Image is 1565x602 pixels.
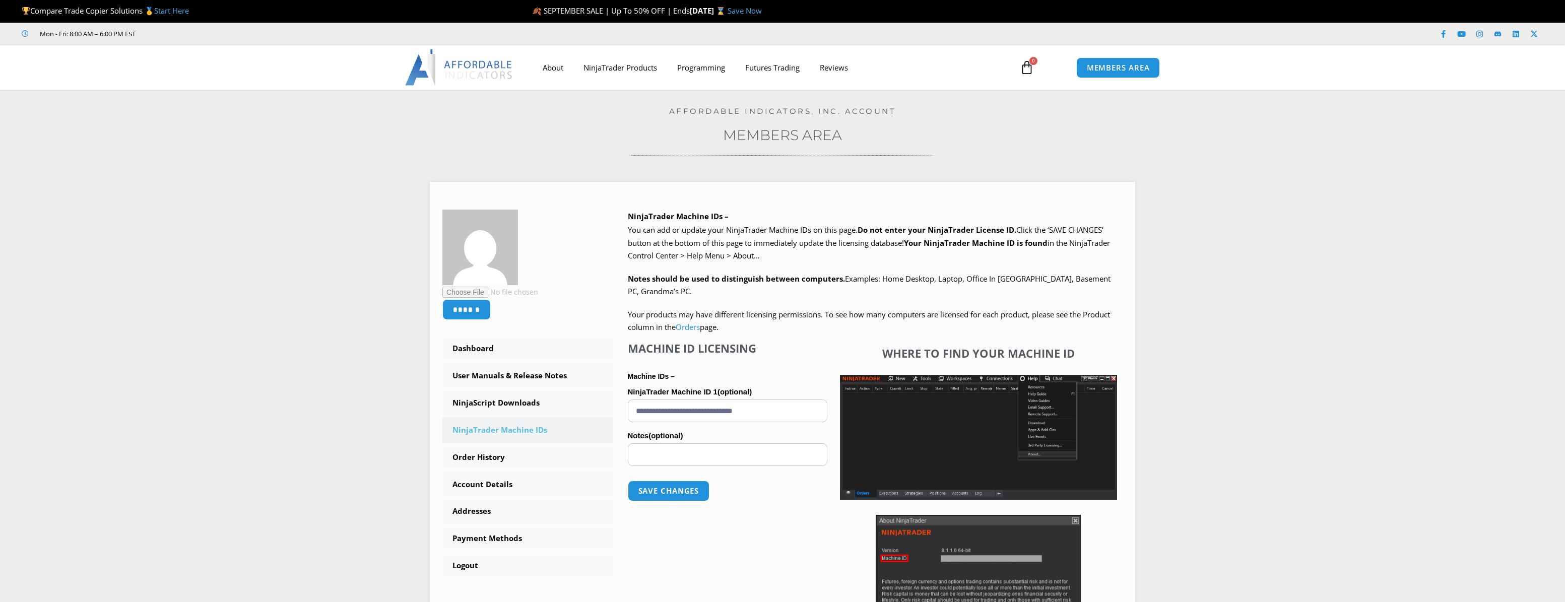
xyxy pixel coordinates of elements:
label: NinjaTrader Machine ID 1 [628,384,827,399]
span: You can add or update your NinjaTrader Machine IDs on this page. [628,225,858,235]
span: Compare Trade Copier Solutions 🥇 [22,6,189,16]
span: MEMBERS AREA [1087,64,1150,72]
a: Logout [442,553,613,579]
h4: Machine ID Licensing [628,342,827,355]
b: Do not enter your NinjaTrader License ID. [858,225,1016,235]
a: About [533,56,573,79]
img: ebeb35cbb5948e3b8f0d1ffc0b981fa930089d5558e2952ae5a46a42dd932455 [442,210,518,285]
a: Account Details [442,472,613,498]
span: 0 [1029,57,1037,65]
span: Mon - Fri: 8:00 AM – 6:00 PM EST [37,28,136,40]
b: NinjaTrader Machine IDs – [628,211,729,221]
span: (optional) [718,387,752,396]
strong: Machine IDs – [628,372,675,380]
a: Payment Methods [442,525,613,552]
span: Your products may have different licensing permissions. To see how many computers are licensed fo... [628,309,1110,332]
nav: Account pages [442,336,613,579]
a: NinjaScript Downloads [442,390,613,416]
a: Addresses [442,498,613,524]
button: Save changes [628,481,710,501]
a: MEMBERS AREA [1076,57,1160,78]
a: 0 [1005,53,1049,82]
a: Start Here [154,6,189,16]
a: Dashboard [442,336,613,362]
a: Save Now [728,6,762,16]
img: Screenshot 2025-01-17 1155544 | Affordable Indicators – NinjaTrader [840,375,1117,500]
a: Futures Trading [735,56,810,79]
img: LogoAI [405,49,513,86]
span: 🍂 SEPTEMBER SALE | Up To 50% OFF | Ends [532,6,690,16]
span: (optional) [648,431,683,440]
iframe: Customer reviews powered by Trustpilot [150,29,301,39]
strong: Your NinjaTrader Machine ID is found [904,238,1048,248]
span: Click the ‘SAVE CHANGES’ button at the bottom of this page to immediately update the licensing da... [628,225,1110,260]
a: User Manuals & Release Notes [442,363,613,389]
a: Programming [667,56,735,79]
a: Members Area [723,126,842,144]
a: NinjaTrader Products [573,56,667,79]
a: Order History [442,444,613,471]
img: 🏆 [22,7,30,15]
nav: Menu [533,56,1008,79]
a: Reviews [810,56,858,79]
label: Notes [628,428,827,443]
strong: Notes should be used to distinguish between computers. [628,274,845,284]
a: Orders [676,322,700,332]
strong: [DATE] ⌛ [690,6,728,16]
h4: Where to find your Machine ID [840,347,1117,360]
span: Examples: Home Desktop, Laptop, Office In [GEOGRAPHIC_DATA], Basement PC, Grandma’s PC. [628,274,1111,297]
a: NinjaTrader Machine IDs [442,417,613,443]
a: Affordable Indicators, Inc. Account [669,106,896,116]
